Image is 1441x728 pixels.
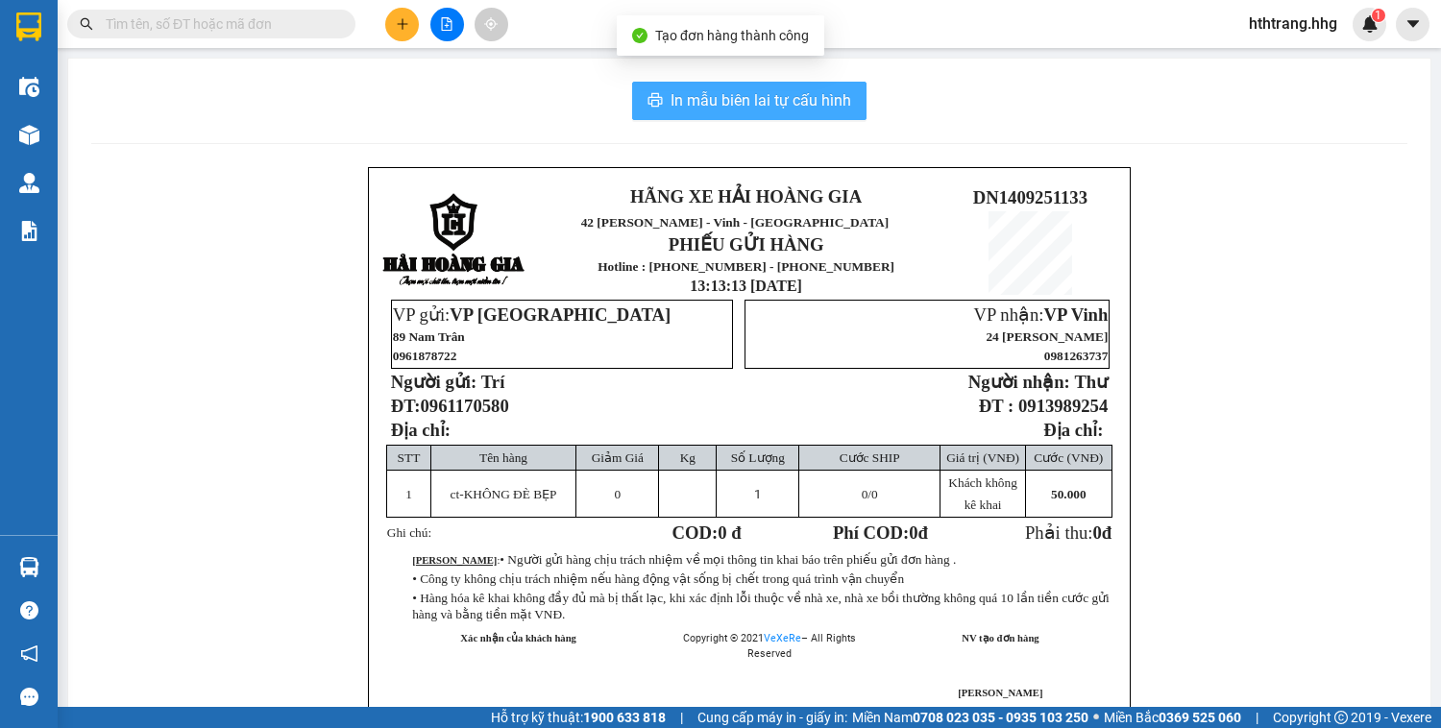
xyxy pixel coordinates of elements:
span: DN1409251133 [973,187,1087,207]
span: ⚪️ [1093,714,1099,721]
span: VP Vinh [1043,304,1108,325]
span: 0 [1092,522,1101,543]
img: warehouse-icon [19,557,39,577]
strong: HÃNG XE HẢI HOÀNG GIA [93,19,214,61]
span: Giảm Giá [592,450,644,465]
span: 0981263737 [1044,349,1109,363]
span: check-circle [632,28,647,43]
strong: Người gửi: [391,372,476,392]
span: VP nhận: [973,304,1108,325]
span: Giá trị (VNĐ) [946,450,1019,465]
span: caret-down [1404,15,1422,33]
span: • Hàng hóa kê khai không đầy đủ mà bị thất lạc, khi xác định lỗi thuộc về nhà xe, nhà xe bồi thườ... [412,591,1110,621]
sup: 1 [1372,9,1385,22]
span: Miền Nam [852,707,1088,728]
span: printer [647,92,663,110]
span: • Công ty không chịu trách nhiệm nếu hàng động vật sống bị chết trong quá trình vận chuyển [412,571,904,586]
span: DN1409251132 [242,71,356,91]
span: 1 [405,487,412,501]
strong: ĐT: [391,396,509,416]
span: Cung cấp máy in - giấy in: [697,707,847,728]
a: VeXeRe [764,632,801,644]
strong: Người nhận: [968,372,1070,392]
span: copyright [1334,711,1348,724]
img: solution-icon [19,221,39,241]
span: Số Lượng [731,450,785,465]
img: logo [11,43,66,138]
span: notification [20,644,38,663]
span: Miền Bắc [1104,707,1241,728]
span: 0 [909,522,917,543]
span: file-add [440,17,453,31]
strong: COD: [672,522,742,543]
span: ct-KHÔNG ĐÈ BẸP [451,487,557,501]
img: logo-vxr [16,12,41,41]
span: 50.000 [1051,487,1087,501]
strong: Hotline : [PHONE_NUMBER] - [PHONE_NUMBER] [70,128,238,158]
span: Cước (VNĐ) [1034,450,1103,465]
span: Phải thu: [1025,522,1111,543]
strong: Xác nhận của khách hàng [460,633,576,643]
span: Trí [481,372,505,392]
span: 0 [862,487,868,501]
button: file-add [430,8,464,41]
span: Thư [1074,372,1108,392]
strong: Phí COD: đ [833,522,928,543]
span: 42 [PERSON_NAME] - Vinh - [GEOGRAPHIC_DATA] [71,64,237,99]
strong: PHIẾU GỬI HÀNG [77,104,232,124]
strong: HÃNG XE HẢI HOÀNG GIA [630,186,862,206]
span: 1 [1375,9,1381,22]
button: plus [385,8,419,41]
span: Tên hàng [479,450,527,465]
img: warehouse-icon [19,77,39,97]
strong: [PERSON_NAME] [412,555,497,566]
img: warehouse-icon [19,125,39,145]
img: warehouse-icon [19,173,39,193]
span: 0913989254 [1018,396,1108,416]
span: Ghi chú: [387,525,431,540]
span: 0961878722 [393,349,457,363]
span: 13:13:13 [DATE] [690,278,802,294]
span: [PERSON_NAME] [958,688,1042,698]
span: 0 [615,487,622,501]
span: 24 [PERSON_NAME] [986,329,1108,344]
img: logo [382,193,526,288]
span: 42 [PERSON_NAME] - Vinh - [GEOGRAPHIC_DATA] [581,215,890,230]
span: Địa chỉ: [391,420,451,440]
span: plus [396,17,409,31]
span: | [1256,707,1258,728]
span: /0 [862,487,878,501]
img: icon-new-feature [1361,15,1379,33]
span: search [80,17,93,31]
span: Cước SHIP [840,450,900,465]
strong: 1900 633 818 [583,710,666,725]
span: : [412,555,956,566]
span: Tạo đơn hàng thành công [655,28,809,43]
strong: ĐT : [979,396,1014,416]
strong: 0708 023 035 - 0935 103 250 [913,710,1088,725]
strong: 0369 525 060 [1159,710,1241,725]
span: Kg [680,450,696,465]
span: VP gửi: [393,304,671,325]
strong: PHIẾU GỬI HÀNG [669,234,824,255]
button: aim [475,8,508,41]
button: caret-down [1396,8,1429,41]
span: 89 Nam Trân [393,329,465,344]
span: message [20,688,38,706]
span: 1 [754,487,761,501]
span: Khách không kê khai [948,475,1016,512]
button: printerIn mẫu biên lai tự cấu hình [632,82,867,120]
span: Copyright © 2021 – All Rights Reserved [683,632,856,660]
span: STT [398,450,421,465]
span: 0961170580 [421,396,509,416]
span: đ [1102,522,1111,543]
input: Tìm tên, số ĐT hoặc mã đơn [106,13,332,35]
span: Hỗ trợ kỹ thuật: [491,707,666,728]
span: | [680,707,683,728]
strong: Hotline : [PHONE_NUMBER] - [PHONE_NUMBER] [598,259,894,274]
span: hthtrang.hhg [1233,12,1353,36]
strong: Địa chỉ: [1043,420,1103,440]
span: aim [484,17,498,31]
span: 0 đ [718,522,741,543]
span: VP [GEOGRAPHIC_DATA] [450,304,671,325]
